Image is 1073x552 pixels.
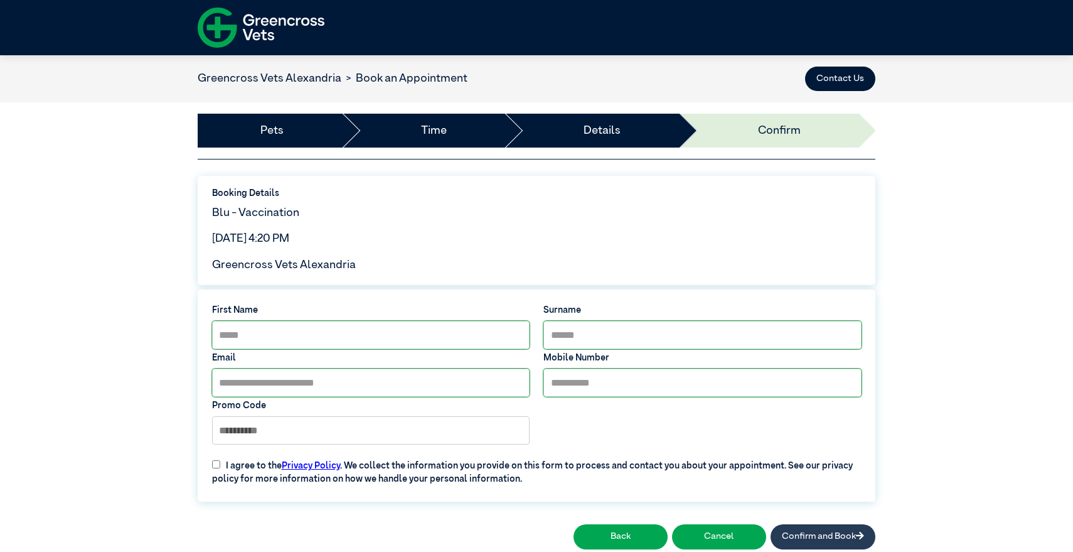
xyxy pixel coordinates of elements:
input: I agree to thePrivacy Policy. We collect the information you provide on this form to process and ... [212,460,220,468]
a: Pets [260,122,284,139]
button: Back [574,524,668,549]
li: Book an Appointment [341,70,467,87]
a: Details [584,122,621,139]
nav: breadcrumb [198,70,467,87]
button: Confirm and Book [771,524,875,549]
a: Time [421,122,447,139]
label: Email [212,352,530,365]
label: Surname [543,304,862,318]
a: Privacy Policy [282,462,340,470]
img: f-logo [198,3,324,52]
span: [DATE] 4:20 PM [212,233,289,244]
button: Contact Us [805,67,875,92]
span: Blu - Vaccination [212,207,299,219]
label: I agree to the . We collect the information you provide on this form to process and contact you a... [205,450,868,487]
label: Mobile Number [543,352,862,365]
a: Greencross Vets Alexandria [198,73,341,84]
label: Booking Details [212,187,862,201]
label: Promo Code [212,399,530,413]
label: First Name [212,304,530,318]
span: Greencross Vets Alexandria [212,259,356,271]
button: Cancel [672,524,766,549]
